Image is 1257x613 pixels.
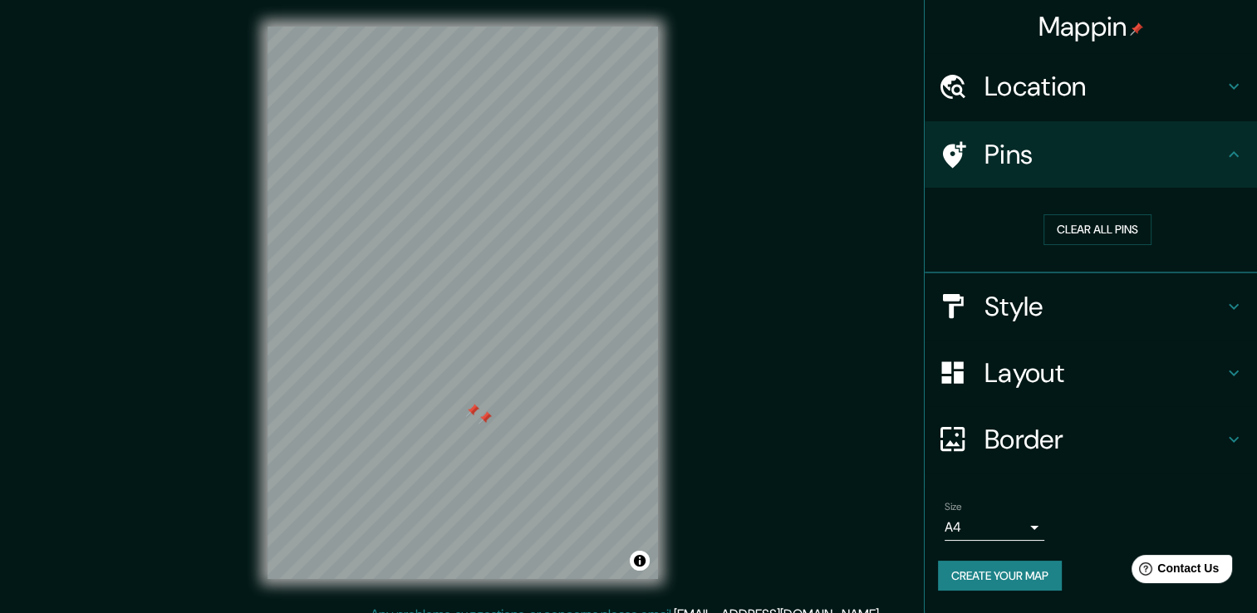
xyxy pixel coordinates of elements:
[1130,22,1143,36] img: pin-icon.png
[1043,214,1151,245] button: Clear all pins
[984,138,1224,171] h4: Pins
[945,514,1044,541] div: A4
[925,340,1257,406] div: Layout
[938,561,1062,591] button: Create your map
[1109,548,1239,595] iframe: Help widget launcher
[630,551,650,571] button: Toggle attribution
[925,121,1257,188] div: Pins
[984,423,1224,456] h4: Border
[984,70,1224,103] h4: Location
[925,406,1257,473] div: Border
[984,290,1224,323] h4: Style
[925,273,1257,340] div: Style
[1038,10,1144,43] h4: Mappin
[925,53,1257,120] div: Location
[268,27,658,579] canvas: Map
[945,499,962,513] label: Size
[984,356,1224,390] h4: Layout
